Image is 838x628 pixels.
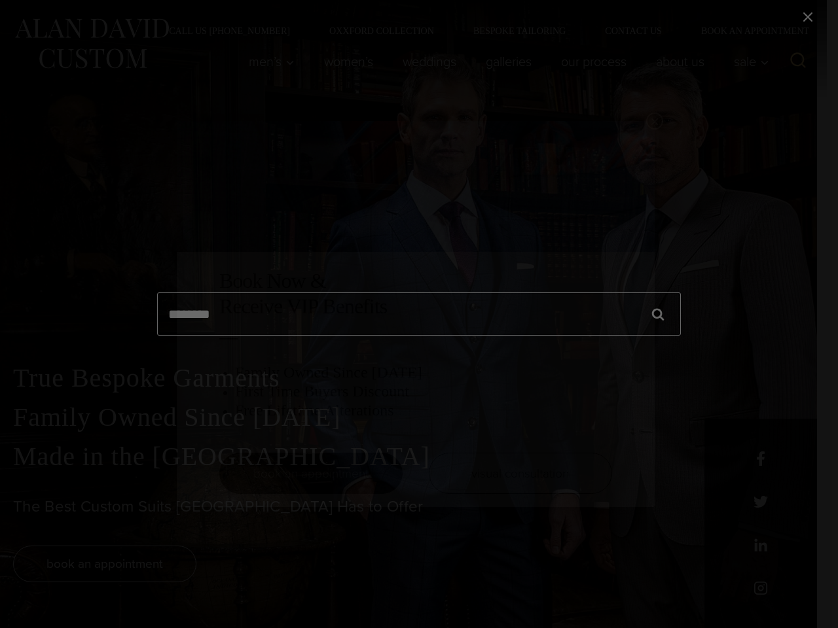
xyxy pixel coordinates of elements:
[646,113,663,130] button: Close
[235,363,612,382] h3: Family Owned Since [DATE]
[429,453,612,494] a: visual consultation
[219,453,403,494] a: book an appointment
[219,268,612,319] h2: Book Now & Receive VIP Benefits
[235,382,612,401] h3: First Time Buyers Discount
[235,401,612,420] h3: Free Lifetime Alterations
